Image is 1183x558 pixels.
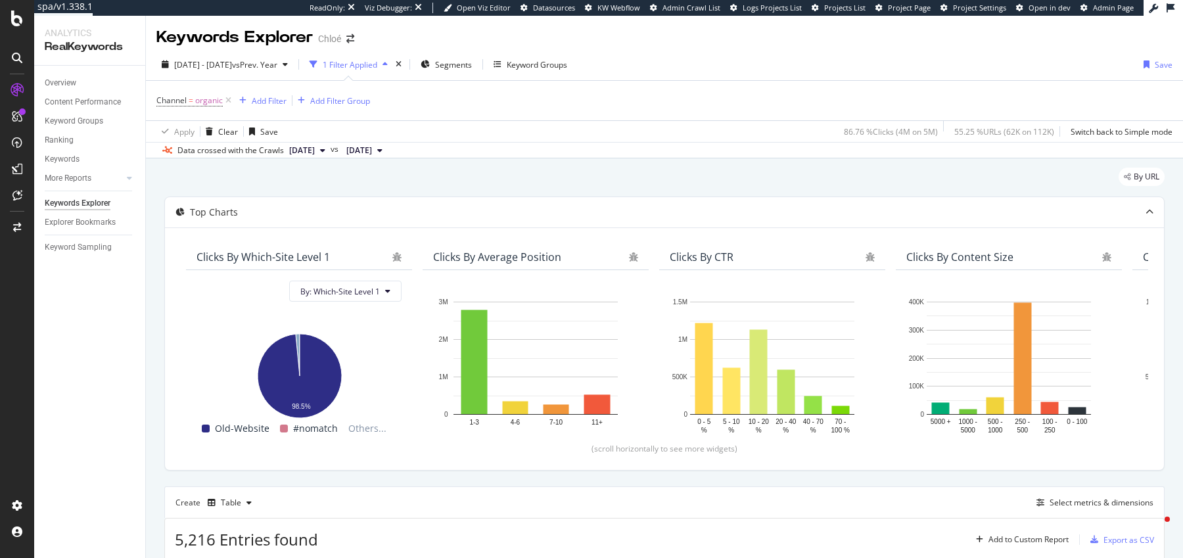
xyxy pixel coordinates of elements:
[310,3,345,13] div: ReadOnly:
[392,252,402,262] div: bug
[835,418,846,425] text: 70 -
[1065,121,1172,142] button: Switch back to Simple mode
[701,427,707,434] text: %
[920,411,924,418] text: 0
[810,427,816,434] text: %
[1031,495,1153,511] button: Select metrics & dimensions
[728,427,734,434] text: %
[365,3,412,13] div: Viz Debugger:
[988,418,1003,425] text: 500 -
[190,206,238,219] div: Top Charts
[776,418,797,425] text: 20 - 40
[906,250,1013,264] div: Clicks By Content Size
[783,427,789,434] text: %
[433,250,561,264] div: Clicks By Average Position
[909,327,925,334] text: 300K
[1093,3,1134,12] span: Admin Page
[45,114,103,128] div: Keyword Groups
[1146,373,1161,381] text: 500K
[45,152,80,166] div: Keywords
[670,295,875,436] div: A chart.
[45,39,135,55] div: RealKeywords
[197,327,402,421] svg: A chart.
[156,121,195,142] button: Apply
[439,373,448,381] text: 1M
[931,418,951,425] text: 5000 +
[1071,126,1172,137] div: Switch back to Simple mode
[331,143,341,155] span: vs
[1103,534,1154,546] div: Export as CSV
[45,114,136,128] a: Keyword Groups
[591,419,603,426] text: 11+
[244,121,278,142] button: Save
[292,93,370,108] button: Add Filter Group
[1042,418,1057,425] text: 100 -
[909,383,925,390] text: 100K
[156,26,313,49] div: Keywords Explorer
[45,241,112,254] div: Keyword Sampling
[45,152,136,166] a: Keywords
[1044,427,1055,434] text: 250
[1119,168,1165,186] div: legacy label
[959,418,977,425] text: 1000 -
[756,427,762,434] text: %
[45,95,136,109] a: Content Performance
[195,91,223,110] span: organic
[45,241,136,254] a: Keyword Sampling
[341,143,388,158] button: [DATE]
[906,295,1111,436] svg: A chart.
[435,59,472,70] span: Segments
[200,121,238,142] button: Clear
[803,418,824,425] text: 40 - 70
[1146,298,1161,306] text: 1.5M
[684,411,687,418] text: 0
[1138,513,1170,545] iframe: Intercom live chat
[439,298,448,306] text: 3M
[45,172,123,185] a: More Reports
[954,126,1054,137] div: 55.25 % URLs ( 62K on 112K )
[730,3,802,13] a: Logs Projects List
[678,336,687,343] text: 1M
[304,54,393,75] button: 1 Filter Applied
[585,3,640,13] a: KW Webflow
[1085,529,1154,550] button: Export as CSV
[433,295,638,436] svg: A chart.
[439,336,448,343] text: 2M
[346,145,372,156] span: 2024 Jun. 23rd
[45,133,74,147] div: Ranking
[650,3,720,13] a: Admin Crawl List
[177,145,284,156] div: Data crossed with the Crawls
[260,126,278,137] div: Save
[1155,59,1172,70] div: Save
[629,252,638,262] div: bug
[393,58,404,71] div: times
[174,59,232,70] span: [DATE] - [DATE]
[940,3,1006,13] a: Project Settings
[673,298,687,306] text: 1.5M
[343,421,392,436] span: Others...
[1029,3,1071,12] span: Open in dev
[232,59,277,70] span: vs Prev. Year
[1080,3,1134,13] a: Admin Page
[844,126,938,137] div: 86.76 % Clicks ( 4M on 5M )
[507,59,567,70] div: Keyword Groups
[289,145,315,156] span: 2025 Sep. 19th
[175,528,318,550] span: 5,216 Entries found
[1134,173,1159,181] span: By URL
[533,3,575,12] span: Datasources
[234,93,287,108] button: Add Filter
[45,197,136,210] a: Keywords Explorer
[971,529,1069,550] button: Add to Custom Report
[300,286,380,297] span: By: Which-Site Level 1
[45,216,136,229] a: Explorer Bookmarks
[415,54,477,75] button: Segments
[1067,418,1088,425] text: 0 - 100
[45,216,116,229] div: Explorer Bookmarks
[909,298,925,306] text: 400K
[697,418,710,425] text: 0 - 5
[346,34,354,43] div: arrow-right-arrow-left
[743,3,802,12] span: Logs Projects List
[824,3,866,12] span: Projects List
